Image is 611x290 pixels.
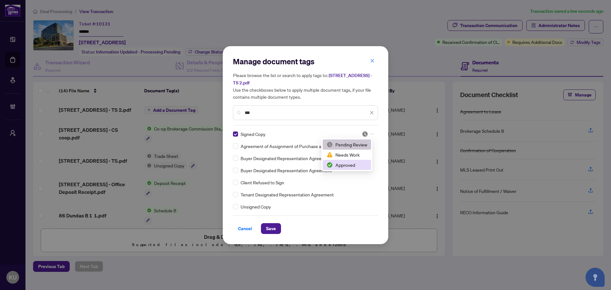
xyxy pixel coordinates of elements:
img: status [327,162,333,168]
img: status [327,152,333,158]
button: Save [261,223,281,234]
img: status [327,141,333,148]
span: [STREET_ADDRESS] - TS 2.pdf [233,73,372,86]
span: Signed Copy [241,131,265,138]
h5: Please browse the list or search to apply tags to: Use the checkboxes below to apply multiple doc... [233,72,378,100]
span: Cancel [238,223,252,234]
div: Approved [327,161,367,168]
span: Agreement of Assignment of Purchase and Sale [241,143,335,150]
span: Buyer Designated Representation Agreement [241,155,332,162]
span: Client Refused to Sign [241,179,284,186]
span: Save [266,223,276,234]
div: Pending Review [323,139,371,150]
div: Approved [323,160,371,170]
span: Unsigned Copy [241,203,271,210]
div: Pending Review [327,141,367,148]
span: Pending Review [362,131,374,137]
span: close [369,110,374,115]
div: Needs Work [327,151,367,158]
div: Needs Work [323,150,371,160]
button: Cancel [233,223,257,234]
span: close [370,59,375,63]
button: Open asap [586,268,605,287]
span: Buyer Designated Representation Agreement [241,167,332,174]
h2: Manage document tags [233,56,378,67]
span: Tenant Designated Representation Agreement [241,191,334,198]
img: status [362,131,368,137]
